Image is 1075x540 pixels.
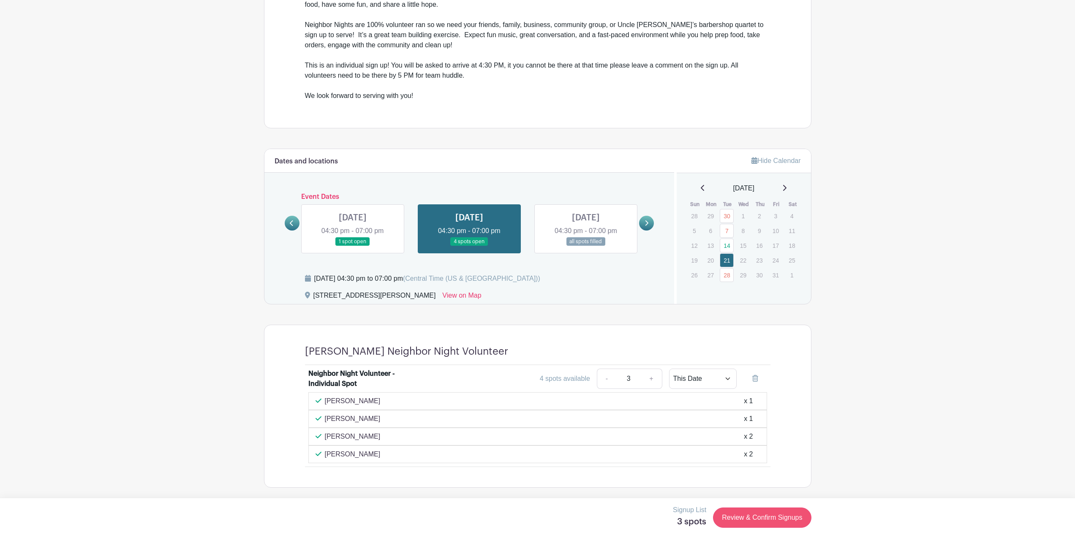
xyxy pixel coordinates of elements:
p: 29 [736,269,750,282]
a: 14 [720,239,734,252]
th: Thu [752,200,768,209]
p: 28 [687,209,701,223]
p: 10 [769,224,783,237]
a: 28 [720,268,734,282]
div: x 1 [744,396,753,406]
h5: 3 spots [673,517,706,527]
a: View on Map [442,290,481,304]
p: 12 [687,239,701,252]
th: Fri [768,200,785,209]
p: 3 [769,209,783,223]
p: 18 [785,239,799,252]
p: 2 [752,209,766,223]
p: 6 [704,224,718,237]
p: 17 [769,239,783,252]
div: [STREET_ADDRESS][PERSON_NAME] [313,290,436,304]
p: 29 [704,209,718,223]
span: [DATE] [733,183,754,193]
p: [PERSON_NAME] [325,449,381,459]
a: 30 [720,209,734,223]
h6: Event Dates [299,193,640,201]
p: 1 [736,209,750,223]
p: [PERSON_NAME] [325,414,381,424]
p: [PERSON_NAME] [325,396,381,406]
div: 4 spots available [540,374,590,384]
a: 7 [720,224,734,238]
p: 22 [736,254,750,267]
th: Sat [784,200,801,209]
p: [PERSON_NAME] [325,431,381,442]
p: 8 [736,224,750,237]
th: Mon [703,200,720,209]
th: Sun [687,200,703,209]
p: 26 [687,269,701,282]
p: 31 [769,269,783,282]
h6: Dates and locations [275,157,338,166]
div: Neighbor Nights are 100% volunteer ran so we need your friends, family, business, community group... [305,10,770,101]
p: 9 [752,224,766,237]
div: x 2 [744,431,753,442]
p: 30 [752,269,766,282]
p: 24 [769,254,783,267]
a: Review & Confirm Signups [713,507,811,528]
p: 25 [785,254,799,267]
p: 19 [687,254,701,267]
a: + [641,369,662,389]
a: - [597,369,616,389]
p: 11 [785,224,799,237]
p: 15 [736,239,750,252]
div: [DATE] 04:30 pm to 07:00 pm [314,274,540,284]
p: 23 [752,254,766,267]
p: 27 [704,269,718,282]
span: (Central Time (US & [GEOGRAPHIC_DATA])) [403,275,540,282]
th: Wed [736,200,752,209]
div: x 2 [744,449,753,459]
p: 4 [785,209,799,223]
p: 13 [704,239,718,252]
div: Neighbor Night Volunteer - Individual Spot [308,369,413,389]
h4: [PERSON_NAME] Neighbor Night Volunteer [305,345,508,358]
p: 16 [752,239,766,252]
p: 20 [704,254,718,267]
p: 5 [687,224,701,237]
div: x 1 [744,414,753,424]
a: Hide Calendar [751,157,800,164]
p: 1 [785,269,799,282]
p: Signup List [673,505,706,515]
th: Tue [719,200,736,209]
a: 21 [720,253,734,267]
